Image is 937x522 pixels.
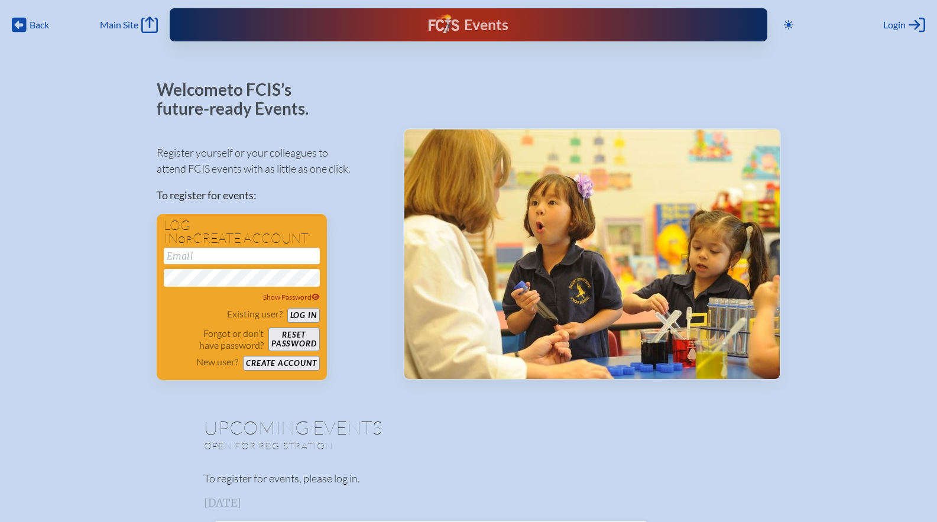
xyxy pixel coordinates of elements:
span: Back [30,19,49,31]
span: Show Password [263,293,320,301]
p: Forgot or don’t have password? [164,328,264,351]
button: Resetpassword [268,328,319,351]
p: To register for events, please log in. [204,471,734,487]
p: Register yourself or your colleagues to attend FCIS events with as little as one click. [157,145,384,177]
a: Main Site [100,17,158,33]
p: Open for registration [204,440,516,452]
p: Existing user? [227,308,283,320]
button: Create account [243,356,319,371]
img: Events [404,129,780,379]
p: Welcome to FCIS’s future-ready Events. [157,80,322,118]
p: To register for events: [157,187,384,203]
input: Email [164,248,320,264]
h3: [DATE] [204,497,734,509]
span: Main Site [100,19,138,31]
p: New user? [196,356,238,368]
span: Login [883,19,906,31]
div: FCIS Events — Future ready [338,14,599,35]
button: Log in [287,308,320,323]
h1: Upcoming Events [204,418,734,437]
h1: Log in create account [164,219,320,245]
span: or [178,234,193,245]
